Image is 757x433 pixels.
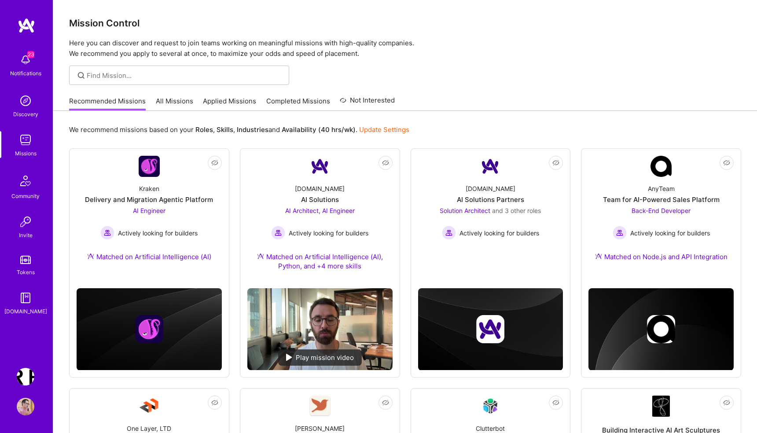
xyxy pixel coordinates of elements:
[652,396,670,417] img: Company Logo
[266,96,330,111] a: Completed Missions
[87,252,211,261] div: Matched on Artificial Intelligence (AI)
[278,349,362,366] div: Play mission video
[247,288,393,370] img: No Mission
[17,131,34,149] img: teamwork
[289,228,368,238] span: Actively looking for builders
[295,184,345,193] div: [DOMAIN_NAME]
[476,315,504,343] img: Company logo
[630,228,710,238] span: Actively looking for builders
[17,268,35,277] div: Tokens
[27,51,34,58] span: 23
[15,398,37,415] a: User Avatar
[648,184,675,193] div: AnyTeam
[286,354,292,361] img: play
[17,368,34,385] img: Terr.ai: Building an Innovative Real Estate Platform
[723,159,730,166] i: icon EyeClosed
[466,184,515,193] div: [DOMAIN_NAME]
[595,253,602,260] img: Ateam Purple Icon
[69,96,146,111] a: Recommended Missions
[69,125,409,134] p: We recommend missions based on your , , and .
[13,110,38,119] div: Discovery
[552,399,559,406] i: icon EyeClosed
[588,288,734,371] img: cover
[77,156,222,272] a: Company LogoKrakenDelivery and Migration Agentic PlatformAI Engineer Actively looking for builder...
[301,195,339,204] div: AI Solutions
[69,18,741,29] h3: Mission Control
[285,207,355,214] span: AI Architect, AI Engineer
[156,96,193,111] a: All Missions
[480,156,501,177] img: Company Logo
[10,69,41,78] div: Notifications
[257,253,264,260] img: Ateam Purple Icon
[359,125,409,134] a: Update Settings
[20,256,31,264] img: tokens
[603,195,720,204] div: Team for AI-Powered Sales Platform
[595,252,728,261] div: Matched on Node.js and API Integration
[459,228,539,238] span: Actively looking for builders
[382,399,389,406] i: icon EyeClosed
[139,184,159,193] div: Kraken
[127,424,171,433] div: One Layer, LTD
[382,159,389,166] i: icon EyeClosed
[418,156,563,259] a: Company Logo[DOMAIN_NAME]AI Solutions PartnersSolution Architect and 3 other rolesActively lookin...
[17,51,34,69] img: bell
[135,315,163,343] img: Company logo
[17,289,34,307] img: guide book
[647,315,675,343] img: Company logo
[203,96,256,111] a: Applied Missions
[271,226,285,240] img: Actively looking for builders
[457,195,524,204] div: AI Solutions Partners
[17,398,34,415] img: User Avatar
[340,95,395,111] a: Not Interested
[295,424,345,433] div: [PERSON_NAME]
[247,156,393,281] a: Company Logo[DOMAIN_NAME]AI SolutionsAI Architect, AI Engineer Actively looking for buildersActiv...
[19,231,33,240] div: Invite
[100,226,114,240] img: Actively looking for builders
[76,70,86,81] i: icon SearchGrey
[440,207,490,214] span: Solution Architect
[237,125,268,134] b: Industries
[418,288,563,370] img: cover
[139,396,160,417] img: Company Logo
[217,125,233,134] b: Skills
[247,252,393,271] div: Matched on Artificial Intelligence (AI), Python, and +4 more skills
[442,226,456,240] img: Actively looking for builders
[492,207,541,214] span: and 3 other roles
[195,125,213,134] b: Roles
[139,156,160,177] img: Company Logo
[650,156,672,177] img: Company Logo
[17,213,34,231] img: Invite
[309,156,331,177] img: Company Logo
[613,226,627,240] img: Actively looking for builders
[17,92,34,110] img: discovery
[133,207,165,214] span: AI Engineer
[282,125,356,134] b: Availability (40 hrs/wk)
[85,195,213,204] div: Delivery and Migration Agentic Platform
[18,18,35,33] img: logo
[87,253,94,260] img: Ateam Purple Icon
[309,396,331,416] img: Company Logo
[476,424,505,433] div: Clutterbot
[15,368,37,385] a: Terr.ai: Building an Innovative Real Estate Platform
[118,228,198,238] span: Actively looking for builders
[69,38,741,59] p: Here you can discover and request to join teams working on meaningful missions with high-quality ...
[632,207,691,214] span: Back-End Developer
[77,288,222,370] img: cover
[588,156,734,272] a: Company LogoAnyTeamTeam for AI-Powered Sales PlatformBack-End Developer Actively looking for buil...
[15,149,37,158] div: Missions
[723,399,730,406] i: icon EyeClosed
[211,159,218,166] i: icon EyeClosed
[211,399,218,406] i: icon EyeClosed
[552,159,559,166] i: icon EyeClosed
[480,396,501,416] img: Company Logo
[4,307,47,316] div: [DOMAIN_NAME]
[11,191,40,201] div: Community
[15,170,36,191] img: Community
[87,71,283,80] input: Find Mission...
